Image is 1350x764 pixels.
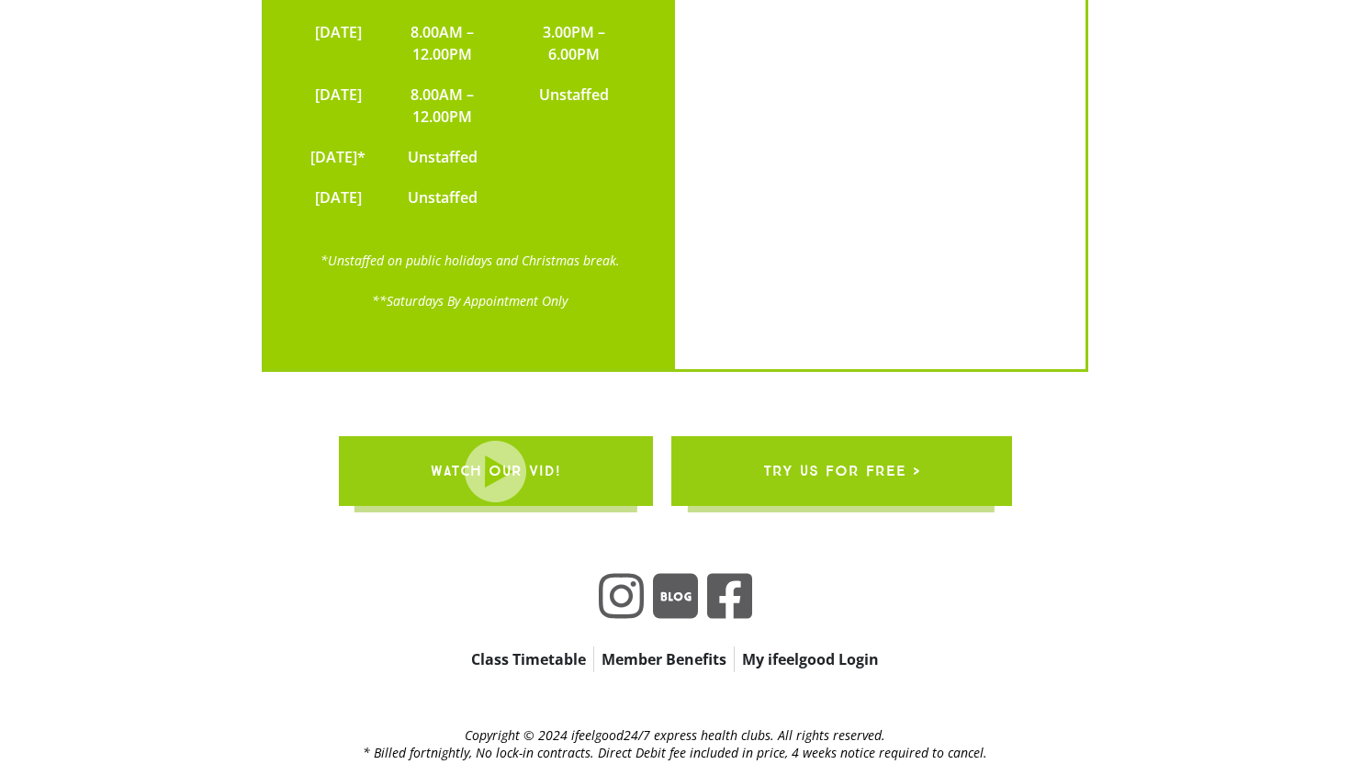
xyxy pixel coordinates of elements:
a: Class Timetable [464,646,593,672]
td: 8.00AM – 12.00PM [375,74,511,137]
a: **Saturdays By Appointment Only [372,292,568,309]
td: [DATE] [301,12,375,74]
a: Member Benefits [594,646,734,672]
a: try us for free > [671,436,1012,506]
td: [DATE]* [301,137,375,177]
a: *Unstaffed on public holidays and Christmas break. [321,252,620,269]
span: try us for free > [763,445,920,497]
span: WATCH OUR VID! [431,445,561,497]
td: [DATE] [301,177,375,218]
td: 3.00PM – 6.00PM [511,12,638,74]
td: [DATE] [301,74,375,137]
td: 8.00AM – 12.00PM [375,12,511,74]
nav: apbct__label_id__gravity_form [363,646,987,672]
a: My ifeelgood Login [735,646,886,672]
td: Unstaffed [511,74,638,137]
td: Unstaffed [375,137,511,177]
h2: Copyright © 2024 ifeelgood24/7 express health clubs. All rights reserved. * Billed fortnightly, N... [87,727,1263,760]
td: Unstaffed [375,177,511,218]
a: WATCH OUR VID! [339,436,653,506]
